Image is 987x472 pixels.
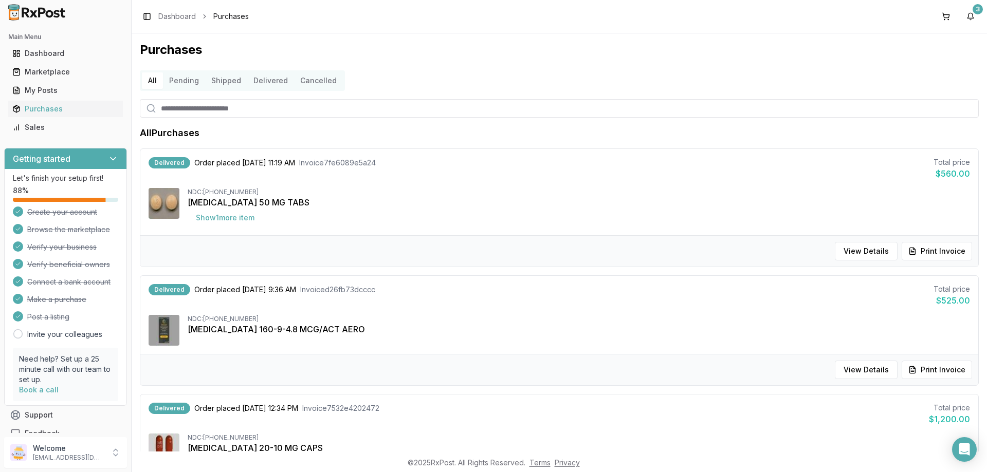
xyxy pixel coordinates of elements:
[12,122,119,133] div: Sales
[149,315,179,346] img: Breztri Aerosphere 160-9-4.8 MCG/ACT AERO
[13,185,29,196] span: 88 %
[25,428,60,439] span: Feedback
[4,45,127,62] button: Dashboard
[19,385,59,394] a: Book a call
[194,285,296,295] span: Order placed [DATE] 9:36 AM
[27,329,102,339] a: Invite your colleagues
[19,354,112,385] p: Need help? Set up a 25 minute call with our team to set up.
[934,167,970,180] div: $560.00
[12,48,119,59] div: Dashboard
[929,413,970,425] div: $1,200.00
[929,403,970,413] div: Total price
[835,361,898,379] button: View Details
[27,259,110,270] span: Verify beneficial owners
[12,67,119,77] div: Marketplace
[149,157,190,168] div: Delivered
[13,153,70,165] h3: Getting started
[962,8,979,25] button: 3
[27,242,97,252] span: Verify your business
[934,157,970,167] div: Total price
[8,100,123,118] a: Purchases
[973,4,983,14] div: 3
[4,82,127,99] button: My Posts
[205,72,247,89] button: Shipped
[194,403,298,413] span: Order placed [DATE] 12:34 PM
[952,437,977,462] div: Open Intercom Messenger
[300,285,375,295] span: Invoice d26fb73dcccc
[4,4,70,21] img: RxPost Logo
[4,424,127,443] button: Feedback
[4,64,127,80] button: Marketplace
[188,433,970,442] div: NDC: [PHONE_NUMBER]
[835,242,898,260] button: View Details
[934,294,970,307] div: $525.00
[188,196,970,209] div: [MEDICAL_DATA] 50 MG TABS
[8,33,123,41] h2: Main Menu
[158,11,249,22] nav: breadcrumb
[149,284,190,295] div: Delivered
[555,458,580,467] a: Privacy
[149,403,190,414] div: Delivered
[188,323,970,335] div: [MEDICAL_DATA] 160-9-4.8 MCG/ACT AERO
[13,173,118,183] p: Let's finish your setup first!
[4,406,127,424] button: Support
[12,85,119,96] div: My Posts
[33,454,104,462] p: [EMAIL_ADDRESS][DOMAIN_NAME]
[27,312,69,322] span: Post a listing
[158,11,196,22] a: Dashboard
[8,118,123,137] a: Sales
[27,207,97,217] span: Create your account
[213,11,249,22] span: Purchases
[299,158,376,168] span: Invoice 7fe6089e5a24
[149,188,179,219] img: Januvia 50 MG TABS
[27,294,86,305] span: Make a purchase
[194,158,295,168] span: Order placed [DATE] 11:19 AM
[149,433,179,464] img: Nuedexta 20-10 MG CAPS
[188,209,263,227] button: Show1more item
[902,361,972,379] button: Print Invoice
[140,126,199,140] h1: All Purchases
[529,458,551,467] a: Terms
[188,442,970,454] div: [MEDICAL_DATA] 20-10 MG CAPS
[247,72,294,89] button: Delivered
[142,72,163,89] button: All
[188,315,970,323] div: NDC: [PHONE_NUMBER]
[294,72,343,89] button: Cancelled
[4,119,127,136] button: Sales
[33,443,104,454] p: Welcome
[8,81,123,100] a: My Posts
[188,188,970,196] div: NDC: [PHONE_NUMBER]
[12,104,119,114] div: Purchases
[10,444,27,461] img: User avatar
[140,42,979,58] h1: Purchases
[934,284,970,294] div: Total price
[8,63,123,81] a: Marketplace
[4,101,127,117] button: Purchases
[27,277,111,287] span: Connect a bank account
[163,72,205,89] button: Pending
[27,224,110,235] span: Browse the marketplace
[902,242,972,260] button: Print Invoice
[302,403,379,413] span: Invoice 7532e4202472
[8,44,123,63] a: Dashboard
